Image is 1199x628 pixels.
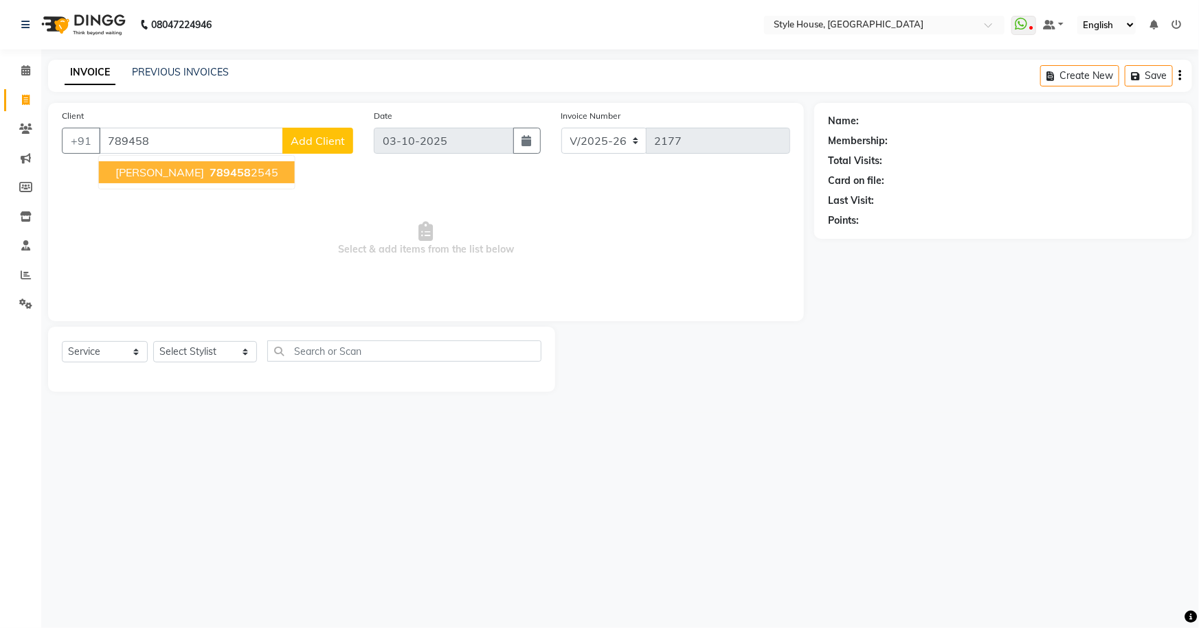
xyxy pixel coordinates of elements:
[267,340,542,362] input: Search or Scan
[374,110,392,122] label: Date
[115,165,204,179] span: [PERSON_NAME]
[132,66,229,78] a: PREVIOUS INVOICES
[99,128,283,154] input: Search by Name/Mobile/Email/Code
[62,110,84,122] label: Client
[151,5,212,44] b: 08047224946
[828,174,884,188] div: Card on file:
[35,5,129,44] img: logo
[291,134,345,148] span: Add Client
[62,128,100,154] button: +91
[210,165,251,179] span: 789458
[1125,65,1173,86] button: Save
[828,134,888,148] div: Membership:
[828,114,859,128] div: Name:
[1040,65,1119,86] button: Create New
[828,213,859,228] div: Points:
[561,110,621,122] label: Invoice Number
[828,154,882,168] div: Total Visits:
[62,170,790,307] span: Select & add items from the list below
[207,165,278,179] ngb-highlight: 2545
[282,128,353,154] button: Add Client
[828,194,874,208] div: Last Visit:
[65,60,115,85] a: INVOICE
